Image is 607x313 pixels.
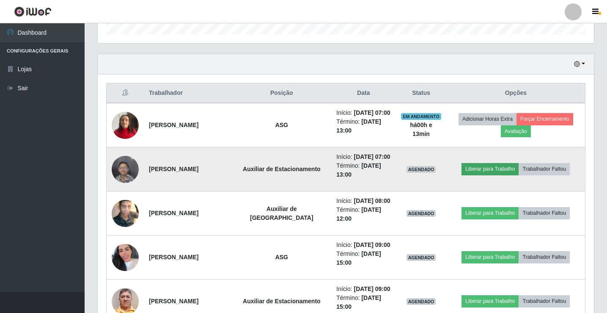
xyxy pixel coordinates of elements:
time: [DATE] 07:00 [354,109,390,116]
strong: ASG [275,254,288,260]
strong: [PERSON_NAME] [149,122,198,128]
li: Início: [336,285,390,294]
strong: [PERSON_NAME] [149,210,198,216]
button: Trabalhador Faltou [519,207,570,219]
strong: Auxiliar de Estacionamento [243,298,321,305]
time: [DATE] 09:00 [354,241,390,248]
th: Status [396,83,447,103]
li: Término: [336,294,390,311]
time: [DATE] 09:00 [354,285,390,292]
button: Trabalhador Faltou [519,295,570,307]
button: Trabalhador Faltou [519,163,570,175]
span: EM ANDAMENTO [401,113,441,120]
span: AGENDADO [406,254,436,261]
strong: [PERSON_NAME] [149,298,198,305]
strong: há 00 h e 13 min [410,122,432,137]
strong: [PERSON_NAME] [149,254,198,260]
img: 1716941011713.jpeg [112,197,139,230]
span: AGENDADO [406,298,436,305]
time: [DATE] 07:00 [354,153,390,160]
img: CoreUI Logo [14,6,52,17]
th: Data [331,83,396,103]
strong: [PERSON_NAME] [149,166,198,172]
th: Trabalhador [144,83,232,103]
img: 1737135977494.jpeg [112,107,139,143]
button: Forçar Encerramento [516,113,573,125]
img: 1750447582660.jpeg [112,233,139,282]
th: Opções [447,83,585,103]
img: 1755281483316.jpeg [112,151,139,187]
button: Liberar para Trabalho [461,207,519,219]
li: Início: [336,197,390,205]
button: Liberar para Trabalho [461,163,519,175]
li: Término: [336,117,390,135]
button: Adicionar Horas Extra [459,113,516,125]
li: Início: [336,241,390,249]
button: Liberar para Trabalho [461,295,519,307]
button: Liberar para Trabalho [461,251,519,263]
strong: Auxiliar de Estacionamento [243,166,321,172]
li: Início: [336,152,390,161]
span: AGENDADO [406,166,436,173]
th: Posição [232,83,331,103]
strong: ASG [275,122,288,128]
button: Trabalhador Faltou [519,251,570,263]
button: Avaliação [501,125,531,137]
li: Início: [336,108,390,117]
li: Término: [336,205,390,223]
li: Término: [336,249,390,267]
time: [DATE] 08:00 [354,197,390,204]
li: Término: [336,161,390,179]
strong: Auxiliar de [GEOGRAPHIC_DATA] [250,205,313,221]
span: AGENDADO [406,210,436,217]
